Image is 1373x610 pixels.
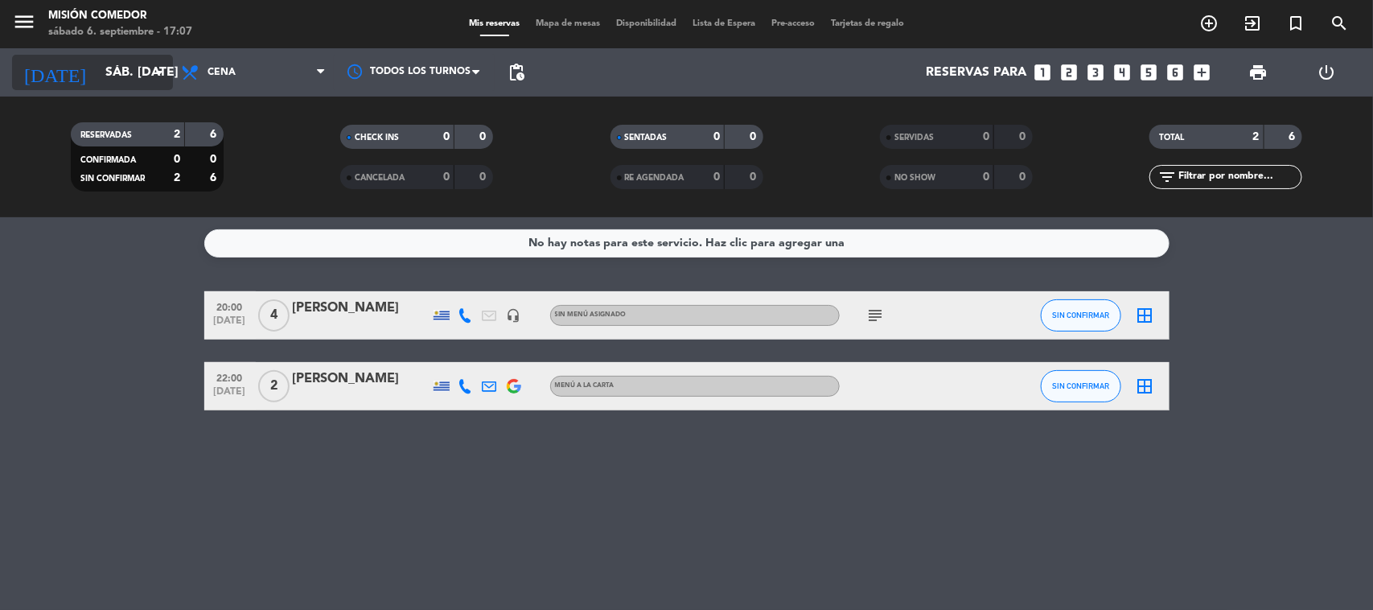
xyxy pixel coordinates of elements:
[1289,131,1299,142] strong: 6
[528,19,608,28] span: Mapa de mesas
[480,171,490,183] strong: 0
[1041,370,1121,402] button: SIN CONFIRMAR
[555,311,627,318] span: Sin menú asignado
[1330,14,1349,33] i: search
[684,19,763,28] span: Lista de Espera
[210,386,250,405] span: [DATE]
[210,297,250,315] span: 20:00
[894,174,935,182] span: NO SHOW
[210,315,250,334] span: [DATE]
[1177,168,1301,186] input: Filtrar por nombre...
[12,55,97,90] i: [DATE]
[1019,171,1029,183] strong: 0
[1192,62,1213,83] i: add_box
[443,171,450,183] strong: 0
[355,134,399,142] span: CHECK INS
[1317,63,1336,82] i: power_settings_new
[150,63,169,82] i: arrow_drop_down
[210,368,250,386] span: 22:00
[443,131,450,142] strong: 0
[507,379,521,394] img: google-logo.png
[355,174,405,182] span: CANCELADA
[293,369,430,389] div: [PERSON_NAME]
[750,171,759,183] strong: 0
[1136,377,1155,396] i: border_all
[507,63,526,82] span: pending_actions
[208,67,236,78] span: Cena
[1253,131,1260,142] strong: 2
[210,129,220,140] strong: 6
[713,171,720,183] strong: 0
[174,129,180,140] strong: 2
[80,131,132,139] span: RESERVADAS
[480,131,490,142] strong: 0
[1293,48,1361,97] div: LOG OUT
[258,370,290,402] span: 2
[1052,381,1109,390] span: SIN CONFIRMAR
[1286,14,1305,33] i: turned_in_not
[866,306,886,325] i: subject
[1243,14,1262,33] i: exit_to_app
[823,19,912,28] span: Tarjetas de regalo
[528,234,845,253] div: No hay notas para este servicio. Haz clic para agregar una
[12,10,36,39] button: menu
[1159,134,1184,142] span: TOTAL
[507,308,521,323] i: headset_mic
[1112,62,1133,83] i: looks_4
[1086,62,1107,83] i: looks_3
[1136,306,1155,325] i: border_all
[983,171,989,183] strong: 0
[1041,299,1121,332] button: SIN CONFIRMAR
[1019,131,1029,142] strong: 0
[1052,311,1109,319] span: SIN CONFIRMAR
[174,154,180,165] strong: 0
[894,134,934,142] span: SERVIDAS
[1033,62,1054,83] i: looks_one
[1139,62,1160,83] i: looks_5
[608,19,684,28] span: Disponibilidad
[713,131,720,142] strong: 0
[750,131,759,142] strong: 0
[1165,62,1186,83] i: looks_6
[625,174,684,182] span: RE AGENDADA
[1157,167,1177,187] i: filter_list
[983,131,989,142] strong: 0
[12,10,36,34] i: menu
[293,298,430,319] div: [PERSON_NAME]
[80,156,136,164] span: CONFIRMADA
[1059,62,1080,83] i: looks_two
[763,19,823,28] span: Pre-acceso
[210,154,220,165] strong: 0
[461,19,528,28] span: Mis reservas
[210,172,220,183] strong: 6
[625,134,668,142] span: SENTADAS
[174,172,180,183] strong: 2
[555,382,615,389] span: MENÚ A LA CARTA
[48,8,192,24] div: Misión Comedor
[1199,14,1219,33] i: add_circle_outline
[1248,63,1268,82] span: print
[80,175,145,183] span: SIN CONFIRMAR
[927,65,1027,80] span: Reservas para
[258,299,290,332] span: 4
[48,24,192,40] div: sábado 6. septiembre - 17:07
